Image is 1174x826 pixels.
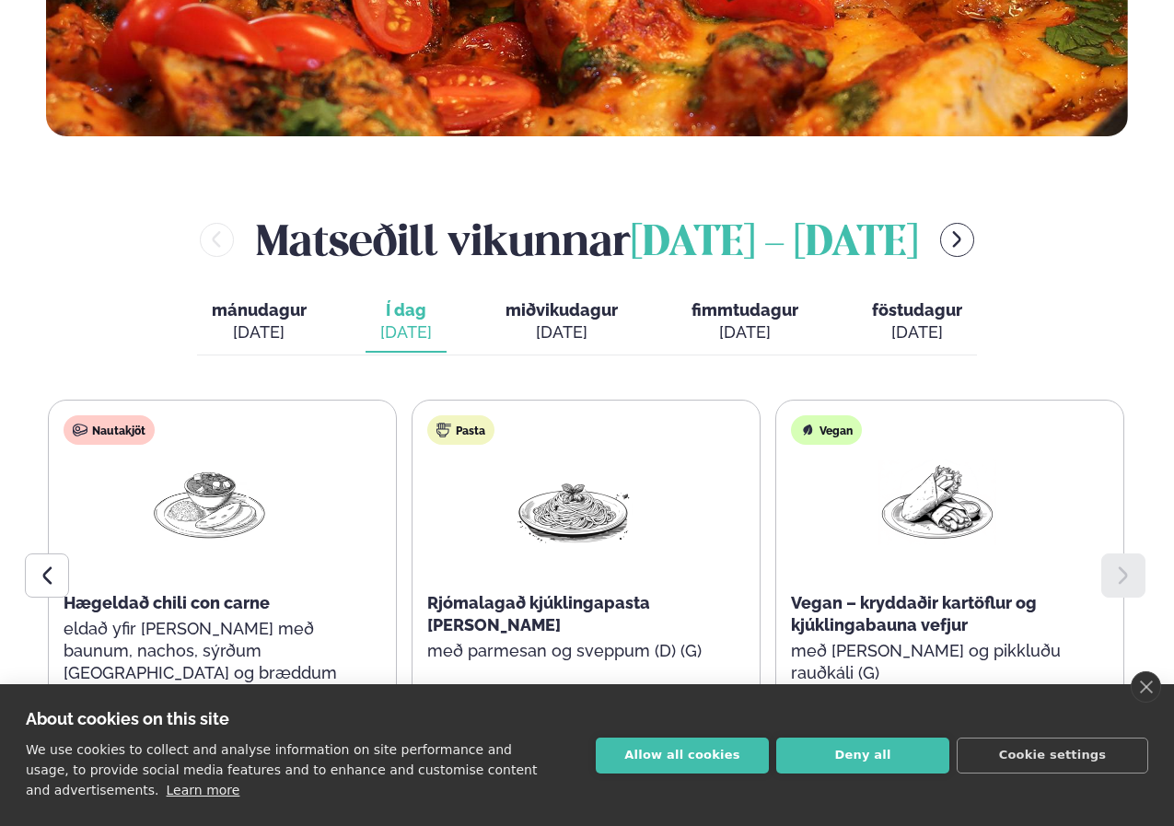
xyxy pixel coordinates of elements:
button: Cookie settings [957,738,1148,774]
p: eldað yfir [PERSON_NAME] með baunum, nachos, sýrðum [GEOGRAPHIC_DATA] og bræddum osti (D) [64,618,356,706]
button: fimmtudagur [DATE] [677,292,813,353]
div: Nautakjöt [64,415,155,445]
span: Hægeldað chili con carne [64,593,270,612]
img: pasta.svg [436,423,451,437]
a: close [1131,671,1161,703]
p: We use cookies to collect and analyse information on site performance and usage, to provide socia... [26,742,537,797]
button: Deny all [776,738,949,774]
div: [DATE] [506,321,618,343]
div: [DATE] [380,321,432,343]
div: [DATE] [872,321,962,343]
div: [DATE] [692,321,798,343]
span: Rjómalagað kjúklingapasta [PERSON_NAME] [427,593,650,634]
a: Learn more [167,783,240,797]
img: Spagetti.png [515,460,633,545]
span: [DATE] - [DATE] [631,224,918,264]
span: mánudagur [212,300,307,320]
div: Vegan [791,415,862,445]
img: beef.svg [73,423,87,437]
img: Wraps.png [878,460,996,545]
img: Vegan.svg [800,423,815,437]
button: miðvikudagur [DATE] [491,292,633,353]
button: mánudagur [DATE] [197,292,321,353]
img: Curry-Rice-Naan.png [151,460,269,546]
div: Pasta [427,415,494,445]
p: með parmesan og sveppum (D) (G) [427,640,720,662]
button: föstudagur [DATE] [857,292,977,353]
strong: About cookies on this site [26,709,229,728]
span: Í dag [380,299,432,321]
span: föstudagur [872,300,962,320]
div: [DATE] [212,321,307,343]
button: Í dag [DATE] [366,292,447,353]
button: menu-btn-left [200,223,234,257]
h2: Matseðill vikunnar [256,210,918,270]
button: Allow all cookies [596,738,769,774]
button: menu-btn-right [940,223,974,257]
span: miðvikudagur [506,300,618,320]
span: Vegan – kryddaðir kartöflur og kjúklingabauna vefjur [791,593,1037,634]
p: með [PERSON_NAME] og pikkluðu rauðkáli (G) [791,640,1084,684]
span: fimmtudagur [692,300,798,320]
